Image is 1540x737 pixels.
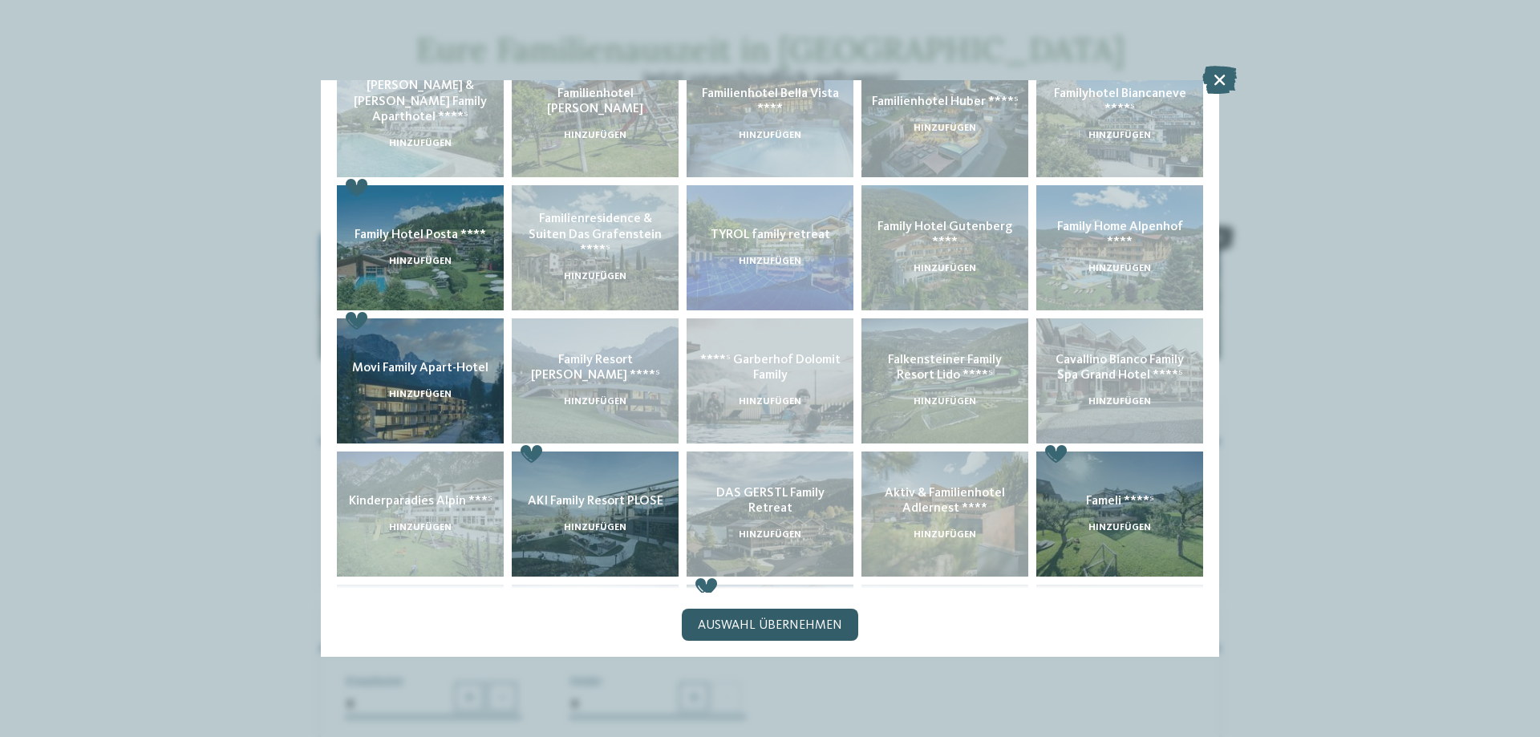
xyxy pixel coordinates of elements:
[698,619,842,632] span: Auswahl übernehmen
[528,495,663,508] span: AKI Family Resort PLOSE
[352,362,488,375] span: Movi Family Apart-Hotel
[389,390,452,399] span: hinzufügen
[355,229,486,241] span: Family Hotel Posta ****
[389,257,452,266] span: hinzufügen
[564,523,626,533] span: hinzufügen
[1088,523,1151,533] span: hinzufügen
